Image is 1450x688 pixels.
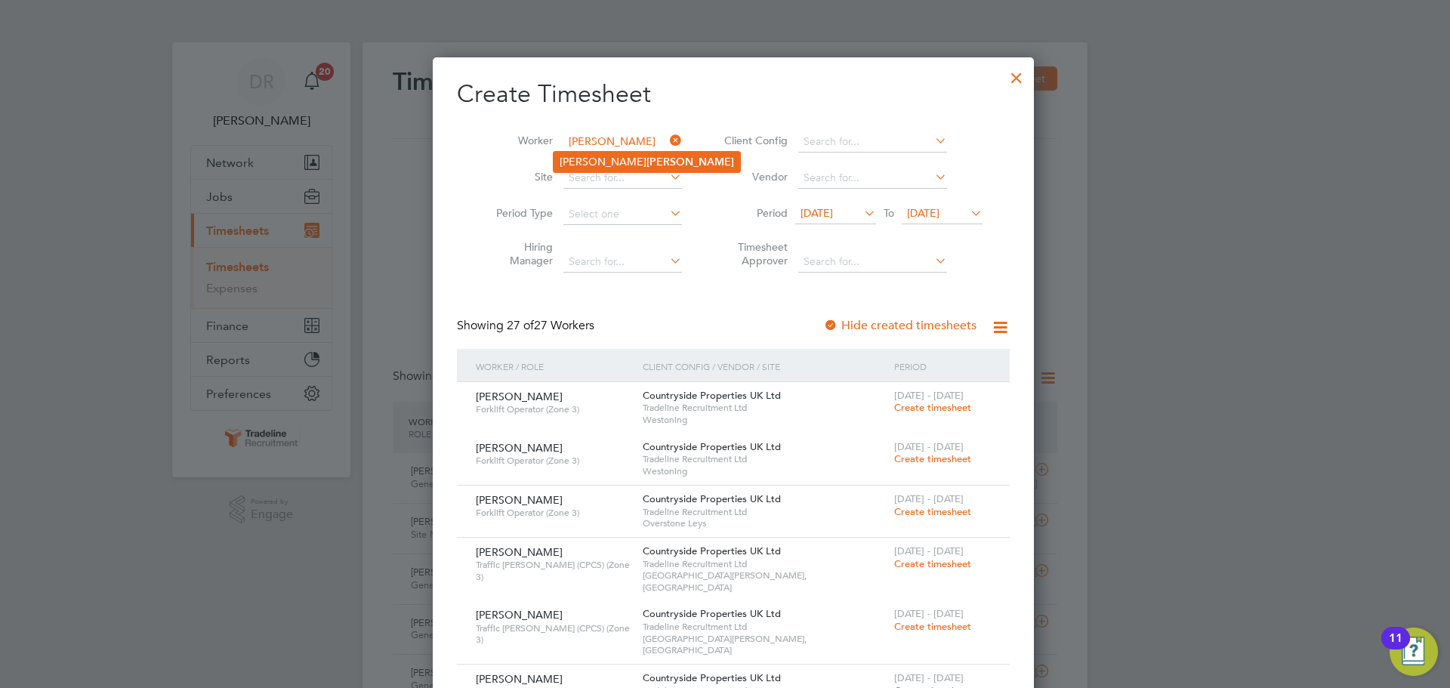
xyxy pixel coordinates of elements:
[563,168,682,189] input: Search for...
[823,318,976,333] label: Hide created timesheets
[643,671,781,684] span: Countryside Properties UK Ltd
[720,240,788,267] label: Timesheet Approver
[894,557,971,570] span: Create timesheet
[457,79,1010,110] h2: Create Timesheet
[485,240,553,267] label: Hiring Manager
[476,559,631,582] span: Traffic [PERSON_NAME] (CPCS) (Zone 3)
[894,545,964,557] span: [DATE] - [DATE]
[720,134,788,147] label: Client Config
[457,318,597,334] div: Showing
[485,206,553,220] label: Period Type
[894,607,964,620] span: [DATE] - [DATE]
[643,414,886,426] span: Westoning
[894,401,971,414] span: Create timesheet
[894,492,964,505] span: [DATE] - [DATE]
[485,170,553,184] label: Site
[720,206,788,220] label: Period
[476,545,563,559] span: [PERSON_NAME]
[507,318,534,333] span: 27 of
[907,206,939,220] span: [DATE]
[643,440,781,453] span: Countryside Properties UK Ltd
[643,569,886,593] span: [GEOGRAPHIC_DATA][PERSON_NAME], [GEOGRAPHIC_DATA]
[720,170,788,184] label: Vendor
[798,131,947,153] input: Search for...
[554,152,740,172] li: [PERSON_NAME]
[801,206,833,220] span: [DATE]
[639,349,890,384] div: Client Config / Vendor / Site
[643,389,781,402] span: Countryside Properties UK Ltd
[1389,638,1402,658] div: 11
[563,131,682,153] input: Search for...
[643,558,886,570] span: Tradeline Recruitment Ltd
[507,318,594,333] span: 27 Workers
[643,465,886,477] span: Westoning
[476,507,631,519] span: Forklift Operator (Zone 3)
[476,403,631,415] span: Forklift Operator (Zone 3)
[643,621,886,633] span: Tradeline Recruitment Ltd
[643,545,781,557] span: Countryside Properties UK Ltd
[643,402,886,414] span: Tradeline Recruitment Ltd
[476,608,563,622] span: [PERSON_NAME]
[476,672,563,686] span: [PERSON_NAME]
[894,452,971,465] span: Create timesheet
[563,251,682,273] input: Search for...
[476,390,563,403] span: [PERSON_NAME]
[643,453,886,465] span: Tradeline Recruitment Ltd
[894,440,964,453] span: [DATE] - [DATE]
[476,493,563,507] span: [PERSON_NAME]
[894,620,971,633] span: Create timesheet
[798,251,947,273] input: Search for...
[643,607,781,620] span: Countryside Properties UK Ltd
[894,505,971,518] span: Create timesheet
[890,349,995,384] div: Period
[472,349,639,384] div: Worker / Role
[643,633,886,656] span: [GEOGRAPHIC_DATA][PERSON_NAME], [GEOGRAPHIC_DATA]
[646,156,734,168] b: [PERSON_NAME]
[894,671,964,684] span: [DATE] - [DATE]
[643,517,886,529] span: Overstone Leys
[476,455,631,467] span: Forklift Operator (Zone 3)
[879,203,899,223] span: To
[643,492,781,505] span: Countryside Properties UK Ltd
[485,134,553,147] label: Worker
[798,168,947,189] input: Search for...
[643,506,886,518] span: Tradeline Recruitment Ltd
[563,204,682,225] input: Select one
[1390,628,1438,676] button: Open Resource Center, 11 new notifications
[476,441,563,455] span: [PERSON_NAME]
[894,389,964,402] span: [DATE] - [DATE]
[476,622,631,646] span: Traffic [PERSON_NAME] (CPCS) (Zone 3)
